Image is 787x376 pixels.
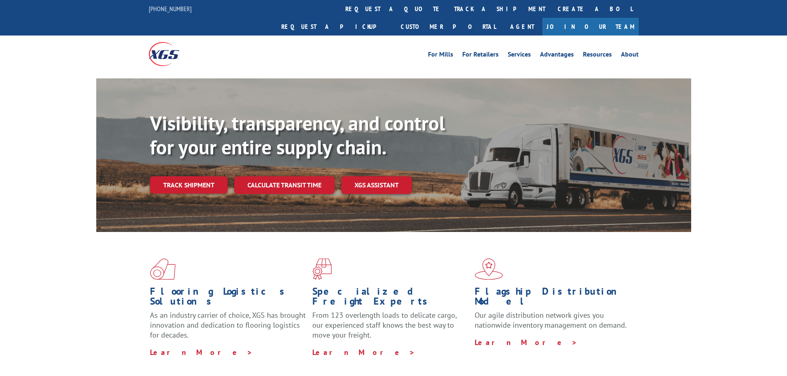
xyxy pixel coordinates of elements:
a: Calculate transit time [234,176,335,194]
h1: Flooring Logistics Solutions [150,286,306,310]
p: From 123 overlength loads to delicate cargo, our experienced staff knows the best way to move you... [312,310,468,347]
img: xgs-icon-focused-on-flooring-red [312,258,332,280]
img: xgs-icon-flagship-distribution-model-red [475,258,503,280]
a: [PHONE_NUMBER] [149,5,192,13]
a: Advantages [540,51,574,60]
a: Services [508,51,531,60]
a: For Retailers [462,51,499,60]
a: Customer Portal [395,18,502,35]
a: Request a pickup [275,18,395,35]
a: Resources [583,51,612,60]
h1: Specialized Freight Experts [312,286,468,310]
a: Agent [502,18,542,35]
img: xgs-icon-total-supply-chain-intelligence-red [150,258,176,280]
h1: Flagship Distribution Model [475,286,631,310]
a: Learn More > [150,348,253,357]
a: Learn More > [312,348,415,357]
span: Our agile distribution network gives you nationwide inventory management on demand. [475,310,627,330]
a: For Mills [428,51,453,60]
a: XGS ASSISTANT [341,176,412,194]
a: Join Our Team [542,18,639,35]
a: Learn More > [475,338,578,347]
a: About [621,51,639,60]
span: As an industry carrier of choice, XGS has brought innovation and dedication to flooring logistics... [150,310,306,340]
a: Track shipment [150,176,228,194]
b: Visibility, transparency, and control for your entire supply chain. [150,110,445,160]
